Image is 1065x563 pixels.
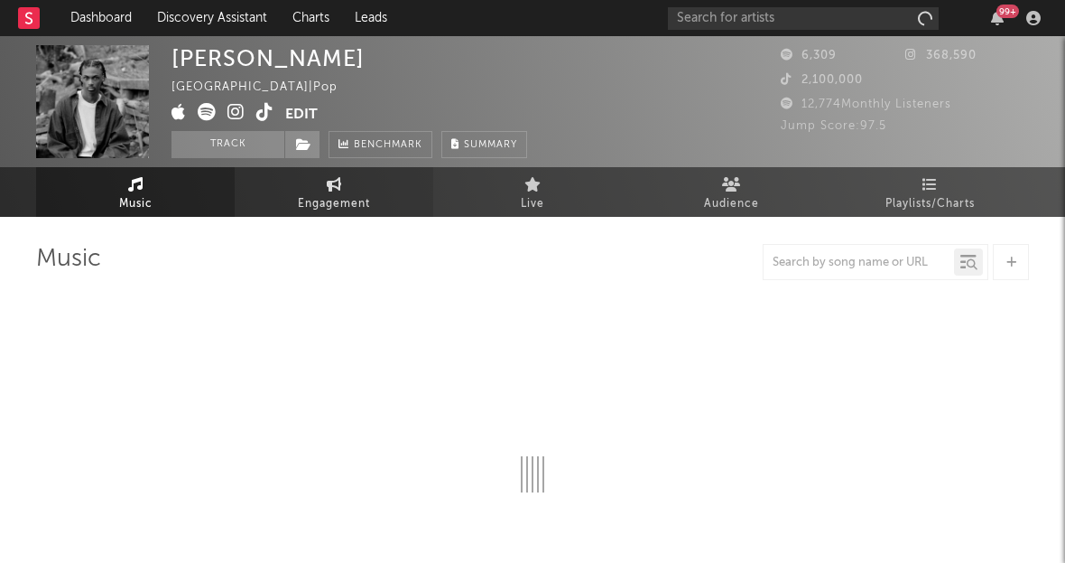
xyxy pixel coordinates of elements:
[632,167,830,217] a: Audience
[905,50,977,61] span: 368,590
[235,167,433,217] a: Engagement
[441,131,527,158] button: Summary
[285,103,318,126] button: Edit
[119,193,153,215] span: Music
[433,167,632,217] a: Live
[329,131,432,158] a: Benchmark
[704,193,759,215] span: Audience
[668,7,939,30] input: Search for artists
[781,120,886,132] span: Jump Score: 97.5
[996,5,1019,18] div: 99 +
[298,193,370,215] span: Engagement
[521,193,544,215] span: Live
[781,74,863,86] span: 2,100,000
[354,135,422,156] span: Benchmark
[764,256,954,270] input: Search by song name or URL
[171,77,358,99] div: [GEOGRAPHIC_DATA] | Pop
[991,11,1004,25] button: 99+
[781,50,837,61] span: 6,309
[171,131,284,158] button: Track
[171,45,365,71] div: [PERSON_NAME]
[830,167,1029,217] a: Playlists/Charts
[36,167,235,217] a: Music
[464,140,517,150] span: Summary
[885,193,975,215] span: Playlists/Charts
[781,99,951,110] span: 12,774 Monthly Listeners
